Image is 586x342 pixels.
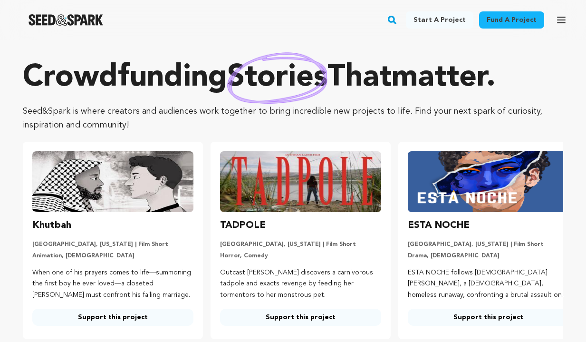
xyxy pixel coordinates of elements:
img: hand sketched image [227,52,327,104]
a: Start a project [406,11,473,29]
img: Seed&Spark Logo Dark Mode [29,14,103,26]
p: Horror, Comedy [220,252,381,260]
a: Seed&Spark Homepage [29,14,103,26]
p: Outcast [PERSON_NAME] discovers a carnivorous tadpole and exacts revenge by feeding her tormentor... [220,267,381,301]
a: Support this project [220,309,381,326]
h3: Khutbah [32,218,71,233]
p: Seed&Spark is where creators and audiences work together to bring incredible new projects to life... [23,105,563,132]
p: ESTA NOCHE follows [DEMOGRAPHIC_DATA] [PERSON_NAME], a [DEMOGRAPHIC_DATA], homeless runaway, conf... [408,267,569,301]
a: Support this project [408,309,569,326]
p: When one of his prayers comes to life—summoning the first boy he ever loved—a closeted [PERSON_NA... [32,267,193,301]
img: TADPOLE image [220,151,381,212]
p: [GEOGRAPHIC_DATA], [US_STATE] | Film Short [408,241,569,248]
a: Support this project [32,309,193,326]
p: Animation, [DEMOGRAPHIC_DATA] [32,252,193,260]
span: matter [392,63,486,93]
h3: TADPOLE [220,218,266,233]
h3: ESTA NOCHE [408,218,470,233]
a: Fund a project [479,11,544,29]
img: ESTA NOCHE image [408,151,569,212]
img: Khutbah image [32,151,193,212]
p: [GEOGRAPHIC_DATA], [US_STATE] | Film Short [220,241,381,248]
p: Crowdfunding that . [23,59,563,97]
p: Drama, [DEMOGRAPHIC_DATA] [408,252,569,260]
p: [GEOGRAPHIC_DATA], [US_STATE] | Film Short [32,241,193,248]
